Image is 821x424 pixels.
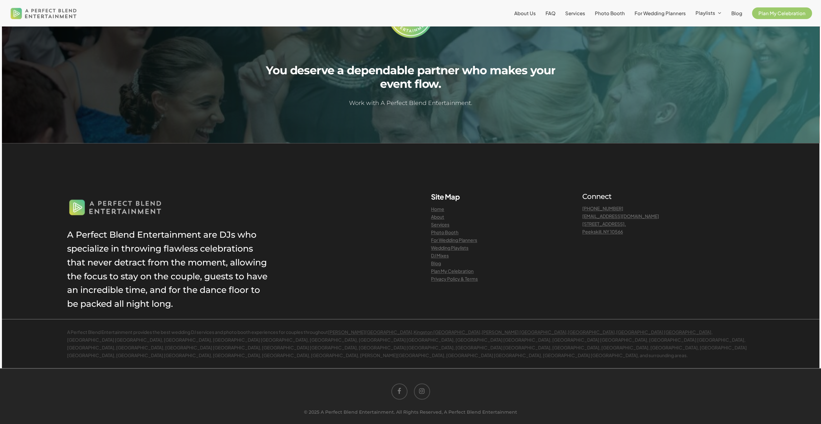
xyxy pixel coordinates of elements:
a: About Us [514,11,536,16]
img: A Perfect Blend Entertainment [9,3,78,24]
a: Plan My Celebration [752,11,812,16]
span: Blog [731,10,742,16]
span: who [462,64,487,77]
span: makes [490,64,527,77]
span: You [266,64,287,77]
p: © 2025 A Perfect Blend Entertainment. All Rights Reserved, A Perfect Blend Entertainment [9,408,812,416]
span: Playlists [696,10,715,16]
a: Kingston [GEOGRAPHIC_DATA] [414,329,480,335]
span: flow. [414,77,441,91]
span: Services [565,10,585,16]
a: Plan My Celebration [431,268,474,274]
a: FAQ [546,11,556,16]
a: [STREET_ADDRESS],Peekskill, NY 10566 [582,221,626,234]
a: Blog [731,11,742,16]
a: [GEOGRAPHIC_DATA] [GEOGRAPHIC_DATA] [616,329,711,335]
span: For Wedding Planners [635,10,686,16]
a: Playlists [696,10,722,16]
a: [PERSON_NAME][GEOGRAPHIC_DATA] [328,329,412,335]
a: Home [431,206,444,212]
a: For Wedding Planners [431,237,477,243]
a: [EMAIL_ADDRESS][DOMAIN_NAME] [582,213,659,219]
p: A Perfect Blend Entertainment are DJs who specialize in throwing flawless celebrations that never... [67,228,273,311]
span: A Perfect Blend Entertainment provides the best wedding DJ services and photo booth experiences f... [67,329,746,358]
span: FAQ [546,10,556,16]
a: Services [565,11,585,16]
span: dependable [347,64,414,77]
a: Wedding Playlists [431,245,468,251]
a: Privacy Policy & Terms [431,276,478,282]
a: About [431,214,444,220]
span: About Us [514,10,536,16]
a: DJ Mixes [431,253,449,258]
b: Site Map [431,192,460,201]
span: Plan My Celebration [758,10,806,16]
a: Blog [431,260,441,266]
a: [PERSON_NAME] [GEOGRAPHIC_DATA] [482,329,566,335]
a: For Wedding Planners [635,11,686,16]
a: [GEOGRAPHIC_DATA] [568,329,615,335]
span: a [337,64,344,77]
h4: Connect [582,192,754,201]
span: event [380,77,412,91]
span: partner [417,64,459,77]
a: Photo Booth [595,11,625,16]
a: Services [431,222,449,227]
span: Photo Booth [595,10,625,16]
span: deserve [290,64,334,77]
span: your [530,64,556,77]
a: [PHONE_NUMBER] [582,205,623,211]
h5: Work with A Perfect Blend Entertainment. [249,98,572,108]
a: Photo Booth [431,229,458,235]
